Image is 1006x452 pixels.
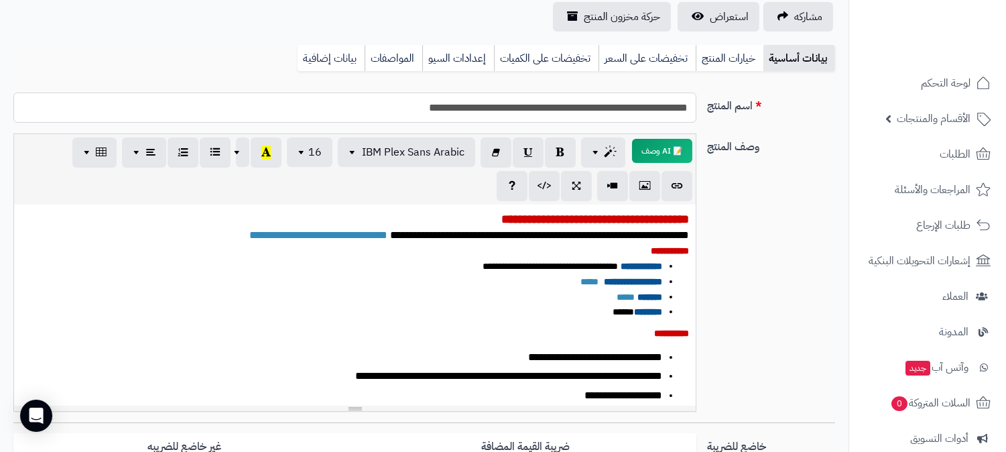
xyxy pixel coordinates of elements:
[287,137,332,167] button: 16
[910,429,968,448] span: أدوات التسويق
[710,9,749,25] span: استعراض
[422,45,494,72] a: إعدادات السيو
[857,351,998,384] a: وآتس آبجديد
[915,10,993,38] img: logo-2.png
[904,358,968,377] span: وآتس آب
[308,144,322,160] span: 16
[890,394,970,412] span: السلات المتروكة
[763,45,835,72] a: بيانات أساسية
[905,361,930,376] span: جديد
[794,9,822,25] span: مشاركه
[696,45,763,72] a: خيارات المنتج
[362,144,464,160] span: IBM Plex Sans Arabic
[897,109,970,128] span: الأقسام والمنتجات
[857,138,998,170] a: الطلبات
[940,145,970,164] span: الطلبات
[678,2,759,32] a: استعراض
[338,137,475,167] button: IBM Plex Sans Arabic
[702,93,840,114] label: اسم المنتج
[857,245,998,277] a: إشعارات التحويلات البنكية
[494,45,599,72] a: تخفيضات على الكميات
[916,216,970,235] span: طلبات الإرجاع
[942,287,968,306] span: العملاء
[20,400,52,432] div: Open Intercom Messenger
[857,67,998,99] a: لوحة التحكم
[763,2,833,32] a: مشاركه
[921,74,970,93] span: لوحة التحكم
[857,174,998,206] a: المراجعات والأسئلة
[857,316,998,348] a: المدونة
[939,323,968,341] span: المدونة
[702,133,840,155] label: وصف المنتج
[895,180,970,199] span: المراجعات والأسئلة
[553,2,671,32] a: حركة مخزون المنتج
[857,387,998,419] a: السلات المتروكة0
[869,251,970,270] span: إشعارات التحويلات البنكية
[599,45,696,72] a: تخفيضات على السعر
[891,396,908,412] span: 0
[365,45,422,72] a: المواصفات
[632,139,692,163] button: 📝 AI وصف
[857,209,998,241] a: طلبات الإرجاع
[298,45,365,72] a: بيانات إضافية
[584,9,660,25] span: حركة مخزون المنتج
[857,280,998,313] a: العملاء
